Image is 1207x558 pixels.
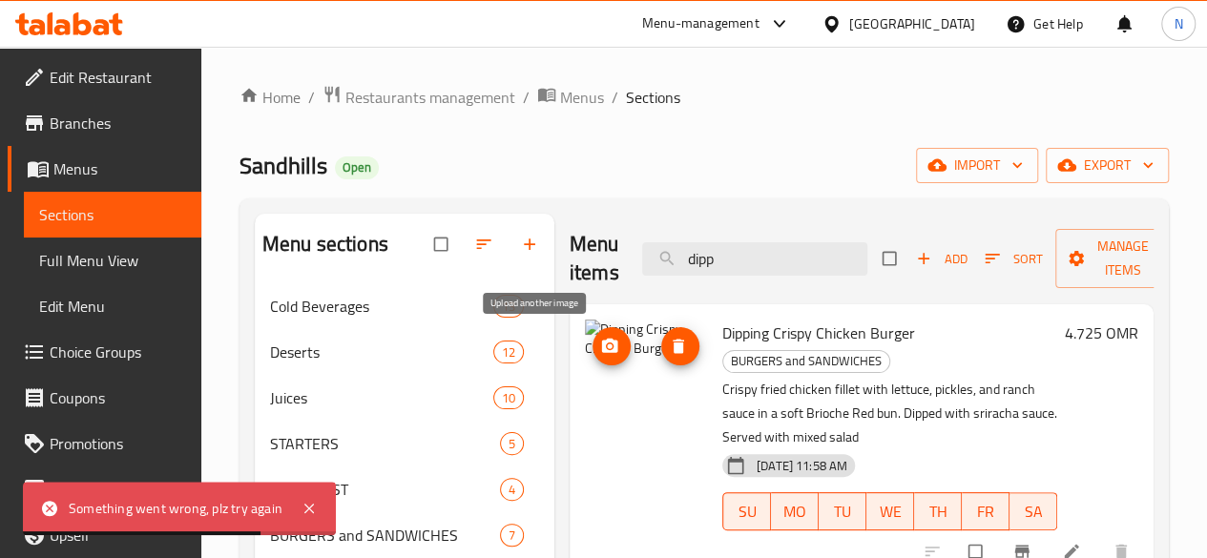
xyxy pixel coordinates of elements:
[749,457,855,475] span: [DATE] 11:58 AM
[270,432,500,455] span: STARTERS
[819,492,866,530] button: TU
[642,242,867,276] input: search
[8,375,201,421] a: Coupons
[911,244,972,274] button: Add
[8,512,201,558] a: Upsell
[50,386,186,409] span: Coupons
[24,283,201,329] a: Edit Menu
[270,386,493,409] span: Juices
[962,492,1009,530] button: FR
[722,319,915,347] span: Dipping Crispy Chicken Burger
[270,524,500,547] span: BURGERS and SANDWICHES
[239,85,1169,110] nav: breadcrumb
[642,12,760,35] div: Menu-management
[612,86,618,109] li: /
[493,295,524,318] div: items
[501,527,523,545] span: 7
[50,524,186,547] span: Upsell
[1174,13,1182,34] span: N
[255,421,554,466] div: STARTERS5
[39,295,186,318] span: Edit Menu
[270,295,493,318] span: Cold Beverages
[570,230,619,287] h2: Menu items
[914,492,962,530] button: TH
[8,329,201,375] a: Choice Groups
[270,341,493,363] div: Deserts
[308,86,315,109] li: /
[423,226,463,262] span: Select all sections
[50,112,186,134] span: Branches
[922,498,954,526] span: TH
[779,498,811,526] span: MO
[500,478,524,501] div: items
[931,154,1023,177] span: import
[239,86,301,109] a: Home
[523,86,530,109] li: /
[972,244,1055,274] span: Sort items
[722,492,771,530] button: SU
[722,378,1057,449] p: Crispy fried chicken fillet with lettuce, pickles, and ranch sauce in a soft Brioche Red bun. Dip...
[661,327,699,365] button: delete image
[8,466,201,512] a: Menu disclaimer
[500,524,524,547] div: items
[501,481,523,499] span: 4
[323,85,515,110] a: Restaurants management
[493,386,524,409] div: items
[723,350,889,372] span: BURGERS and SANDWICHES
[626,86,680,109] span: Sections
[8,54,201,100] a: Edit Restaurant
[494,343,523,362] span: 12
[50,432,186,455] span: Promotions
[494,298,523,316] span: 13
[911,244,972,274] span: Add item
[560,86,604,109] span: Menus
[255,512,554,558] div: BURGERS and SANDWICHES7
[1061,154,1154,177] span: export
[8,100,201,146] a: Branches
[270,478,500,501] span: BREAKFAST
[826,498,859,526] span: TU
[493,341,524,363] div: items
[8,146,201,192] a: Menus
[985,248,1043,270] span: Sort
[255,283,554,329] div: Cold Beverages13
[69,498,282,519] div: Something went wrong, plz try again
[39,249,186,272] span: Full Menu View
[53,157,186,180] span: Menus
[585,320,707,442] img: Dipping Crispy Chicken Burger
[916,148,1038,183] button: import
[500,432,524,455] div: items
[969,498,1002,526] span: FR
[8,421,201,466] a: Promotions
[874,498,906,526] span: WE
[50,341,186,363] span: Choice Groups
[593,327,631,365] button: upload picture
[980,244,1048,274] button: Sort
[239,144,327,187] span: Sandhills
[1055,229,1191,288] button: Manage items
[262,230,388,258] h2: Menu sections
[722,350,890,373] div: BURGERS and SANDWICHES
[494,389,523,407] span: 10
[24,238,201,283] a: Full Menu View
[50,66,186,89] span: Edit Restaurant
[537,85,604,110] a: Menus
[255,466,554,512] div: BREAKFAST4
[871,240,911,277] span: Select section
[1071,235,1176,282] span: Manage items
[771,492,819,530] button: MO
[335,156,379,179] div: Open
[916,248,968,270] span: Add
[509,223,554,265] button: Add section
[255,375,554,421] div: Juices10
[501,435,523,453] span: 5
[255,329,554,375] div: Deserts12
[866,492,914,530] button: WE
[345,86,515,109] span: Restaurants management
[39,203,186,226] span: Sections
[731,498,763,526] span: SU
